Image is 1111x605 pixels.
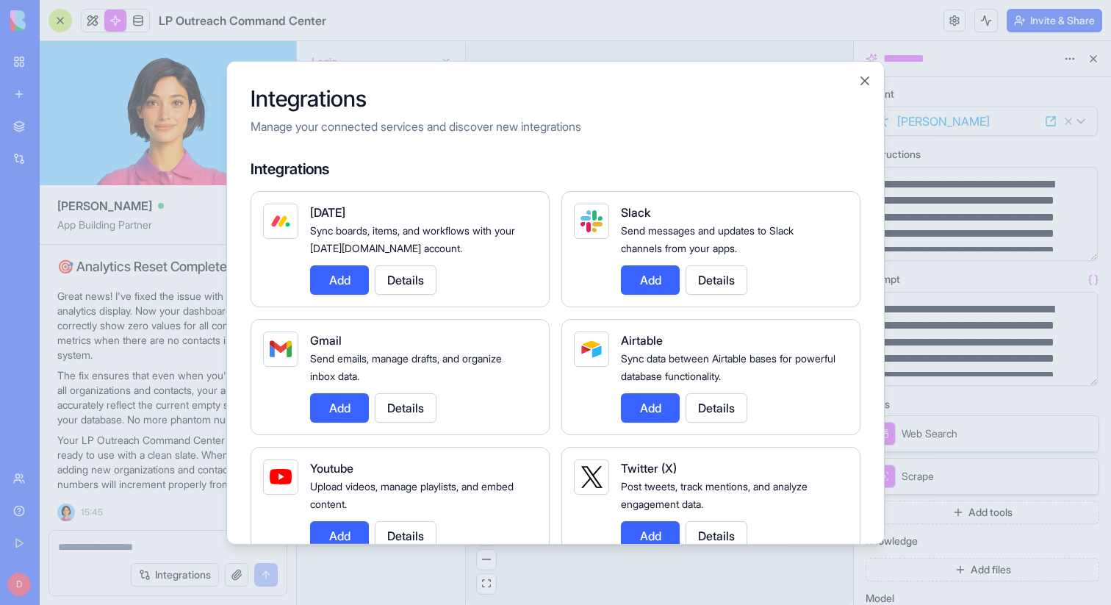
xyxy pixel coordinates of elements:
span: Slack [621,204,650,219]
span: Send emails, manage drafts, and organize inbox data. [310,351,502,382]
span: Upload videos, manage playlists, and embed content. [310,479,514,509]
button: Details [686,520,747,550]
button: Add [310,520,369,550]
span: [DATE] [310,204,345,219]
span: Sync boards, items, and workflows with your [DATE][DOMAIN_NAME] account. [310,223,515,254]
button: Add [310,393,369,422]
button: Add [310,265,369,294]
button: Details [686,393,747,422]
button: Add [621,265,680,294]
span: Youtube [310,460,353,475]
span: Airtable [621,332,663,347]
span: Sync data between Airtable bases for powerful database functionality. [621,351,835,382]
button: Details [375,393,436,422]
h2: Integrations [251,85,860,111]
button: Add [621,393,680,422]
span: Send messages and updates to Slack channels from your apps. [621,223,794,254]
span: Twitter (X) [621,460,677,475]
h4: Integrations [251,158,860,179]
p: Manage your connected services and discover new integrations [251,117,860,135]
button: Details [375,265,436,294]
button: Details [375,520,436,550]
span: Post tweets, track mentions, and analyze engagement data. [621,479,808,509]
span: Gmail [310,332,342,347]
button: Add [621,520,680,550]
button: Details [686,265,747,294]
